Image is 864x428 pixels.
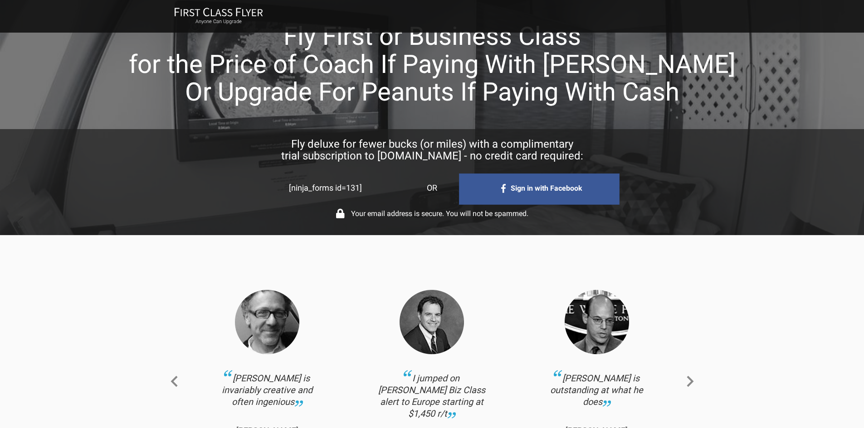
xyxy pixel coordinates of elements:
[400,290,464,354] img: Pass.png
[565,290,629,354] img: Ari.png
[239,182,413,195] div: [ninja_forms id=131]
[174,7,263,17] img: First Class Flyer
[129,21,736,107] strong: Fly First or Business Class for the Price of Coach If Paying With [PERSON_NAME] Or Upgrade For Pe...
[281,138,583,162] strong: Fly deluxe for fewer bucks (or miles) with a complimentary trial subscription to [DOMAIN_NAME] - ...
[459,173,620,205] i: Login with Facebook
[235,290,299,354] img: Thomas.png
[542,372,652,418] div: [PERSON_NAME] is outstanding at what he does
[511,181,582,196] span: Sign in with Facebook
[413,182,451,195] div: OR
[683,372,698,395] a: Next slide
[351,208,528,220] span: Your email address is secure. You will not be spammed.
[212,372,322,418] div: [PERSON_NAME] is invariably creative and often ingenious
[174,7,263,25] a: First Class FlyerAnyone Can Upgrade
[377,372,487,419] div: I jumped on [PERSON_NAME] Biz Class alert to Europe starting at $1,450 r/t
[167,372,181,395] a: Previous slide
[174,19,263,25] small: Anyone Can Upgrade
